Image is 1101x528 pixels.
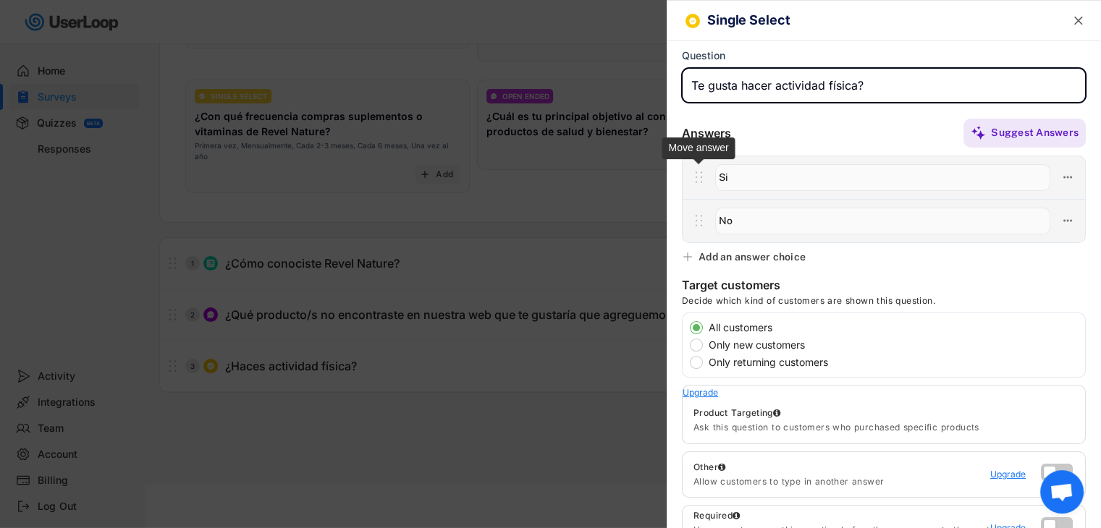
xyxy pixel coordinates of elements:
[715,164,1050,191] input: Si
[990,467,1034,482] a: Upgrade
[971,125,986,140] img: MagicMajor%20%28Purple%29.svg
[1071,14,1086,28] button: 
[688,17,697,25] img: CircleTickMinorWhite.svg
[704,357,1085,367] label: Only returning customers
[1074,13,1083,28] text: 
[682,295,935,312] div: Decide which kind of customers are shown this question.
[683,386,726,400] a: Upgrade
[990,470,1034,479] div: Upgrade
[682,126,731,141] div: Answers
[693,510,741,521] div: Required
[991,126,1079,139] div: Suggest Answers
[682,49,725,62] div: Question
[704,340,1085,350] label: Only new customers
[693,461,990,473] div: Other
[683,388,726,397] div: Upgrade
[693,422,1085,433] div: Ask this question to customers who purchased specific products
[704,323,1085,333] label: All customers
[693,407,1085,419] div: Product Targeting
[707,13,1041,28] h6: Single Select
[682,278,780,295] div: Target customers
[699,250,806,263] div: Add an answer choice
[693,476,990,487] div: Allow customers to type in another answer
[1040,470,1084,514] div: Chat abierto
[682,68,1086,103] input: Type your question here...
[715,208,1050,234] input: No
